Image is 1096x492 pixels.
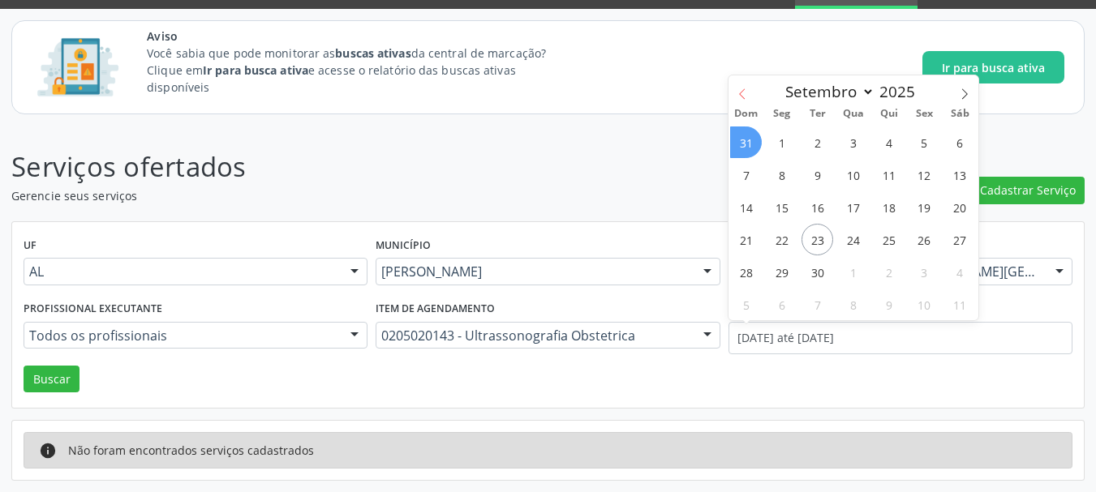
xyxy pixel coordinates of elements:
span: Setembro 12, 2025 [909,159,940,190]
span: Setembro 19, 2025 [909,191,940,223]
span: Outubro 2, 2025 [873,256,905,288]
div: Não foram encontrados serviços cadastrados [68,442,314,460]
span: Setembro 23, 2025 [802,224,833,255]
span: Setembro 10, 2025 [837,159,869,190]
label: Item de agendamento [376,297,495,322]
span: Outubro 3, 2025 [909,256,940,288]
button: Cadastrar Serviço [970,177,1085,204]
span: Setembro 1, 2025 [766,126,797,158]
span: Setembro 24, 2025 [837,224,869,255]
label: UF [24,233,37,259]
span: Sex [907,109,943,119]
p: Você sabia que pode monitorar as da central de marcação? Clique em e acesse o relatório das busca... [147,45,576,96]
span: Qui [871,109,907,119]
span: Outubro 8, 2025 [837,289,869,320]
input: Selecione um intervalo [729,322,1072,354]
span: Setembro 16, 2025 [802,191,833,223]
span: Setembro 9, 2025 [802,159,833,190]
span: Setembro 27, 2025 [944,224,976,255]
span: Setembro 25, 2025 [873,224,905,255]
span: Sáb [943,109,978,119]
select: Month [778,80,875,103]
label: Município [376,233,431,259]
span: Setembro 4, 2025 [873,126,905,158]
span: Setembro 15, 2025 [766,191,797,223]
span: Todos os profissionais [29,327,334,344]
span: Outubro 11, 2025 [944,289,976,320]
span: Outubro 7, 2025 [802,289,833,320]
i: info [39,442,57,460]
span: Setembro 22, 2025 [766,224,797,255]
span: Setembro 11, 2025 [873,159,905,190]
strong: Ir para busca ativa [203,62,308,78]
input: Year [875,81,928,102]
span: Setembro 29, 2025 [766,256,797,288]
span: Setembro 30, 2025 [802,256,833,288]
span: Setembro 3, 2025 [837,126,869,158]
span: Setembro 6, 2025 [944,126,976,158]
strong: buscas ativas [335,45,410,61]
span: Setembro 5, 2025 [909,126,940,158]
span: Cadastrar Serviço [980,182,1076,199]
span: Setembro 13, 2025 [944,159,976,190]
span: Outubro 6, 2025 [766,289,797,320]
span: Outubro 9, 2025 [873,289,905,320]
span: Dom [729,109,764,119]
span: Outubro 5, 2025 [730,289,762,320]
p: Serviços ofertados [11,147,763,187]
img: Imagem de CalloutCard [32,31,124,104]
span: Qua [836,109,871,119]
span: Agosto 31, 2025 [730,126,762,158]
span: Setembro 8, 2025 [766,159,797,190]
button: Buscar [24,366,80,393]
label: Profissional executante [24,297,162,322]
span: Setembro 28, 2025 [730,256,762,288]
span: Aviso [147,28,576,45]
span: Setembro 2, 2025 [802,126,833,158]
span: AL [29,263,334,280]
span: Setembro 21, 2025 [730,224,762,255]
span: Setembro 26, 2025 [909,224,940,255]
span: [PERSON_NAME] [381,263,686,280]
span: Outubro 1, 2025 [837,256,869,288]
span: 0205020143 - Ultrassonografia Obstetrica [381,327,686,344]
span: Seg [764,109,800,119]
span: Setembro 7, 2025 [730,159,762,190]
span: Ir para busca ativa [942,59,1045,76]
span: Setembro 17, 2025 [837,191,869,223]
button: Ir para busca ativa [922,51,1064,83]
span: Ter [800,109,836,119]
span: Setembro 18, 2025 [873,191,905,223]
span: Setembro 14, 2025 [730,191,762,223]
p: Gerencie seus serviços [11,187,763,204]
span: Outubro 10, 2025 [909,289,940,320]
span: Outubro 4, 2025 [944,256,976,288]
span: Setembro 20, 2025 [944,191,976,223]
